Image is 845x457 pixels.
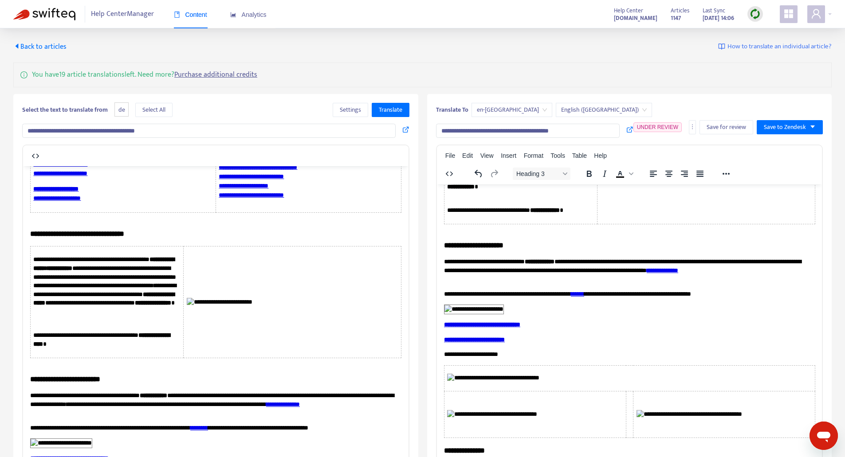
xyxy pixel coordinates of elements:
button: Italic [597,168,612,180]
strong: 1147 [671,13,681,23]
span: appstore [783,8,794,19]
img: sync.dc5367851b00ba804db3.png [750,8,761,20]
button: Align center [661,168,676,180]
span: Format [524,152,543,159]
span: caret-left [13,43,20,50]
span: UNDER REVIEW [637,124,678,130]
b: Select the text to translate from [22,105,108,115]
img: Swifteq [13,8,75,20]
span: info-circle [20,70,28,78]
button: Align right [677,168,692,180]
div: Text color Black [613,168,635,180]
span: Help [594,152,607,159]
button: Translate [372,103,409,117]
span: Save to Zendesk [764,122,806,132]
span: Edit [462,152,473,159]
span: user [811,8,821,19]
span: Select All [142,105,165,115]
span: Last Sync [703,6,725,16]
span: more [689,124,696,130]
span: English (UK) [561,103,647,117]
button: Settings [333,103,368,117]
span: Insert [501,152,516,159]
button: Save to Zendeskcaret-down [757,120,823,134]
span: de [114,102,129,117]
span: File [445,152,456,159]
span: en-gb [477,103,547,117]
a: Purchase additional credits [174,69,257,81]
span: Save for review [707,122,746,132]
span: Tools [550,152,565,159]
span: Settings [340,105,361,115]
span: Heading 3 [516,170,560,177]
a: How to translate an individual article? [718,42,832,52]
button: Justify [692,168,707,180]
button: Save for review [700,120,753,134]
span: Content [174,11,207,18]
span: book [174,12,180,18]
span: View [480,152,494,159]
span: area-chart [230,12,236,18]
strong: [DATE] 14:06 [703,13,734,23]
img: image-link [718,43,725,50]
button: Select All [135,103,173,117]
span: Help Center Manager [91,6,154,23]
span: Articles [671,6,689,16]
b: Translate To [436,105,468,115]
button: Block Heading 3 [513,168,570,180]
button: Undo [471,168,486,180]
p: You have 19 article translations left. Need more? [32,70,257,80]
span: How to translate an individual article? [727,42,832,52]
iframe: Schaltfläche zum Öffnen des Messaging-Fensters [810,422,838,450]
span: Analytics [230,11,267,18]
span: Table [572,152,587,159]
span: Help Center [614,6,643,16]
span: Back to articles [13,41,67,53]
button: Bold [582,168,597,180]
button: Align left [646,168,661,180]
button: Redo [487,168,502,180]
button: more [689,120,696,134]
span: caret-down [810,124,816,130]
span: Translate [379,105,402,115]
a: [DOMAIN_NAME] [614,13,657,23]
button: Reveal or hide additional toolbar items [719,168,734,180]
